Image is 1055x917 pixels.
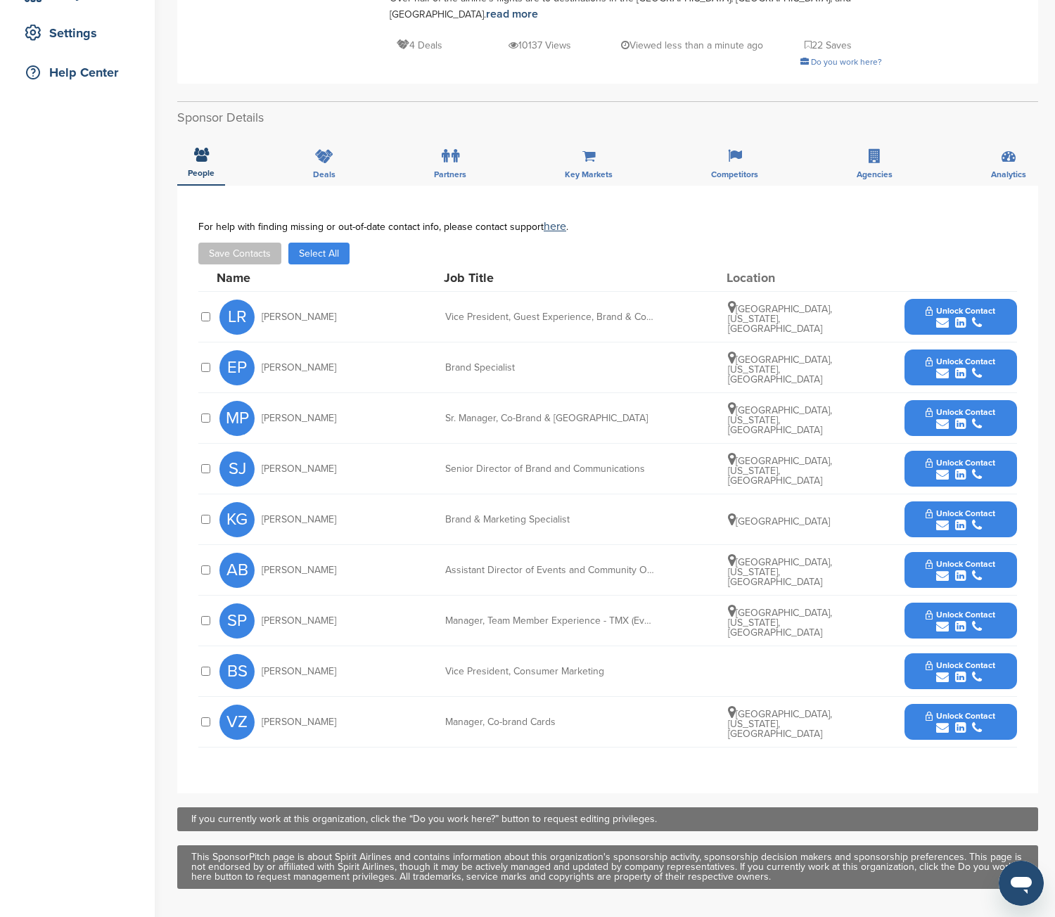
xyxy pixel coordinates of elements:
[909,448,1012,490] button: Unlock Contact
[728,455,832,487] span: [GEOGRAPHIC_DATA], [US_STATE], [GEOGRAPHIC_DATA]
[926,711,995,721] span: Unlock Contact
[909,549,1012,591] button: Unlock Contact
[219,502,255,537] span: KG
[728,303,832,335] span: [GEOGRAPHIC_DATA], [US_STATE], [GEOGRAPHIC_DATA]
[219,654,255,689] span: BS
[198,243,281,264] button: Save Contacts
[219,350,255,385] span: EP
[445,363,656,373] div: Brand Specialist
[926,357,995,366] span: Unlock Contact
[926,306,995,316] span: Unlock Contact
[14,56,141,89] a: Help Center
[445,413,656,423] div: Sr. Manager, Co-Brand & [GEOGRAPHIC_DATA]
[445,616,656,626] div: Manager, Team Member Experience - TMX (Events & Engagement)
[188,169,215,177] span: People
[219,553,255,588] span: AB
[926,508,995,518] span: Unlock Contact
[509,37,571,54] p: 10137 Views
[313,170,335,179] span: Deals
[219,451,255,487] span: SJ
[926,407,995,417] span: Unlock Contact
[728,708,832,740] span: [GEOGRAPHIC_DATA], [US_STATE], [GEOGRAPHIC_DATA]
[909,296,1012,338] button: Unlock Contact
[191,852,1024,882] div: This SponsorPitch page is about Spirit Airlines and contains information about this organization'...
[397,37,442,54] p: 4 Deals
[262,616,336,626] span: [PERSON_NAME]
[728,607,832,639] span: [GEOGRAPHIC_DATA], [US_STATE], [GEOGRAPHIC_DATA]
[486,7,538,21] a: read more
[728,354,832,385] span: [GEOGRAPHIC_DATA], [US_STATE], [GEOGRAPHIC_DATA]
[991,170,1026,179] span: Analytics
[288,243,350,264] button: Select All
[262,464,336,474] span: [PERSON_NAME]
[198,221,1017,232] div: For help with finding missing or out-of-date contact info, please contact support .
[21,60,141,85] div: Help Center
[262,565,336,575] span: [PERSON_NAME]
[445,515,656,525] div: Brand & Marketing Specialist
[805,37,852,54] p: 22 Saves
[999,861,1044,906] iframe: Button to launch messaging window
[177,108,1038,127] h2: Sponsor Details
[445,717,656,727] div: Manager, Co-brand Cards
[445,464,656,474] div: Senior Director of Brand and Communications
[565,170,613,179] span: Key Markets
[262,667,336,676] span: [PERSON_NAME]
[262,413,336,423] span: [PERSON_NAME]
[926,610,995,620] span: Unlock Contact
[621,37,763,54] p: Viewed less than a minute ago
[219,603,255,639] span: SP
[728,556,832,588] span: [GEOGRAPHIC_DATA], [US_STATE], [GEOGRAPHIC_DATA]
[217,271,371,284] div: Name
[544,219,566,233] a: here
[262,312,336,322] span: [PERSON_NAME]
[711,170,758,179] span: Competitors
[727,271,832,284] div: Location
[909,701,1012,743] button: Unlock Contact
[191,814,1024,824] div: If you currently work at this organization, click the “Do you work here?” button to request editi...
[445,312,656,322] div: Vice President, Guest Experience, Brand & Communications
[926,458,995,468] span: Unlock Contact
[800,57,882,67] a: Do you work here?
[219,705,255,740] span: VZ
[728,515,830,527] span: [GEOGRAPHIC_DATA]
[926,559,995,569] span: Unlock Contact
[262,363,336,373] span: [PERSON_NAME]
[926,660,995,670] span: Unlock Contact
[857,170,893,179] span: Agencies
[909,600,1012,642] button: Unlock Contact
[909,397,1012,440] button: Unlock Contact
[811,57,882,67] span: Do you work here?
[14,17,141,49] a: Settings
[445,565,656,575] div: Assistant Director of Events and Community Outreach
[262,515,336,525] span: [PERSON_NAME]
[909,650,1012,693] button: Unlock Contact
[909,347,1012,389] button: Unlock Contact
[728,404,832,436] span: [GEOGRAPHIC_DATA], [US_STATE], [GEOGRAPHIC_DATA]
[445,667,656,676] div: Vice President, Consumer Marketing
[444,271,655,284] div: Job Title
[262,717,336,727] span: [PERSON_NAME]
[434,170,466,179] span: Partners
[21,20,141,46] div: Settings
[909,499,1012,541] button: Unlock Contact
[219,300,255,335] span: LR
[219,401,255,436] span: MP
